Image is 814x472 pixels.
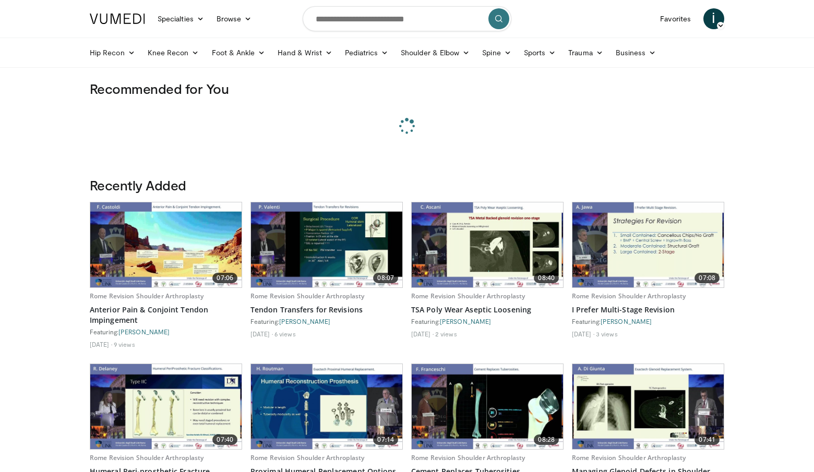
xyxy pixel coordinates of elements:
[518,42,562,63] a: Sports
[90,80,724,97] h3: Recommended for You
[411,453,525,462] a: Rome Revision Shoulder Arthroplasty
[339,42,394,63] a: Pediatrics
[141,42,206,63] a: Knee Recon
[90,202,242,287] img: 8037028b-5014-4d38-9a8c-71d966c81743.620x360_q85_upscale.jpg
[572,317,724,325] div: Featuring:
[695,434,720,445] span: 07:41
[572,292,686,300] a: Rome Revision Shoulder Arthroplasty
[435,330,457,338] li: 2 views
[90,340,112,348] li: [DATE]
[210,8,258,29] a: Browse
[534,273,559,283] span: 08:40
[279,318,330,325] a: [PERSON_NAME]
[250,292,364,300] a: Rome Revision Shoulder Arthroplasty
[596,330,618,338] li: 3 views
[251,202,402,287] a: 08:07
[412,202,563,287] img: b9682281-d191-4971-8e2c-52cd21f8feaa.620x360_q85_upscale.jpg
[90,453,203,462] a: Rome Revision Shoulder Arthroplasty
[412,364,563,449] img: 8042dcb6-8246-440b-96e3-b3fdfd60ef0a.620x360_q85_upscale.jpg
[118,328,170,335] a: [PERSON_NAME]
[654,8,697,29] a: Favorites
[90,305,242,325] a: Anterior Pain & Conjoint Tendon Impingement
[373,434,398,445] span: 07:14
[703,8,724,29] a: İ
[609,42,663,63] a: Business
[271,42,339,63] a: Hand & Wrist
[212,434,237,445] span: 07:40
[212,273,237,283] span: 07:06
[90,177,724,193] h3: Recently Added
[83,42,141,63] a: Hip Recon
[303,6,511,31] input: Search topics, interventions
[251,364,402,449] img: 3d690308-9757-4d1f-b0cf-d2daa646b20c.620x360_q85_upscale.jpg
[90,328,242,336] div: Featuring:
[411,317,564,325] div: Featuring:
[411,292,525,300] a: Rome Revision Shoulder Arthroplasty
[412,364,563,449] a: 08:28
[601,318,652,325] a: [PERSON_NAME]
[373,273,398,283] span: 08:07
[90,292,203,300] a: Rome Revision Shoulder Arthroplasty
[90,364,242,449] img: c89197b7-361e-43d5-a86e-0b48a5cfb5ba.620x360_q85_upscale.jpg
[250,317,403,325] div: Featuring:
[251,364,402,449] a: 07:14
[572,202,724,287] img: a3fe917b-418f-4b37-ad2e-b0d12482d850.620x360_q85_upscale.jpg
[90,14,145,24] img: VuMedi Logo
[114,340,135,348] li: 9 views
[206,42,272,63] a: Foot & Ankle
[572,330,594,338] li: [DATE]
[695,273,720,283] span: 07:08
[274,330,296,338] li: 6 views
[476,42,517,63] a: Spine
[440,318,491,325] a: [PERSON_NAME]
[394,42,476,63] a: Shoulder & Elbow
[411,305,564,315] a: TSA Poly Wear Aseptic Loosening
[251,202,402,287] img: f121adf3-8f2a-432a-ab04-b981073a2ae5.620x360_q85_upscale.jpg
[572,305,724,315] a: I Prefer Multi-Stage Revision
[250,305,403,315] a: Tendon Transfers for Revisions
[151,8,210,29] a: Specialties
[572,364,724,449] img: 20d82a31-24c1-4cf8-8505-f6583b54eaaf.620x360_q85_upscale.jpg
[562,42,609,63] a: Trauma
[90,202,242,287] a: 07:06
[90,364,242,449] a: 07:40
[572,202,724,287] a: 07:08
[534,434,559,445] span: 08:28
[250,330,273,338] li: [DATE]
[572,364,724,449] a: 07:41
[572,453,686,462] a: Rome Revision Shoulder Arthroplasty
[412,202,563,287] a: 08:40
[411,330,434,338] li: [DATE]
[250,453,364,462] a: Rome Revision Shoulder Arthroplasty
